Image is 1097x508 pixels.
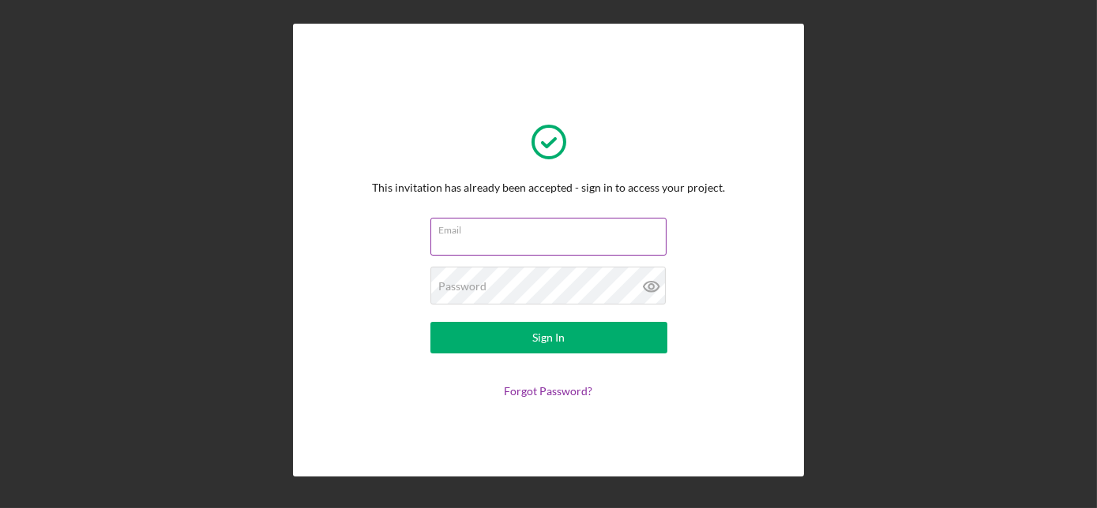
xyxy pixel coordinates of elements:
button: Sign In [430,322,667,353]
div: Sign In [532,322,565,353]
a: Forgot Password? [505,384,593,398]
label: Password [439,280,487,293]
label: Email [439,219,667,236]
div: This invitation has already been accepted - sign in to access your project. [372,181,725,194]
